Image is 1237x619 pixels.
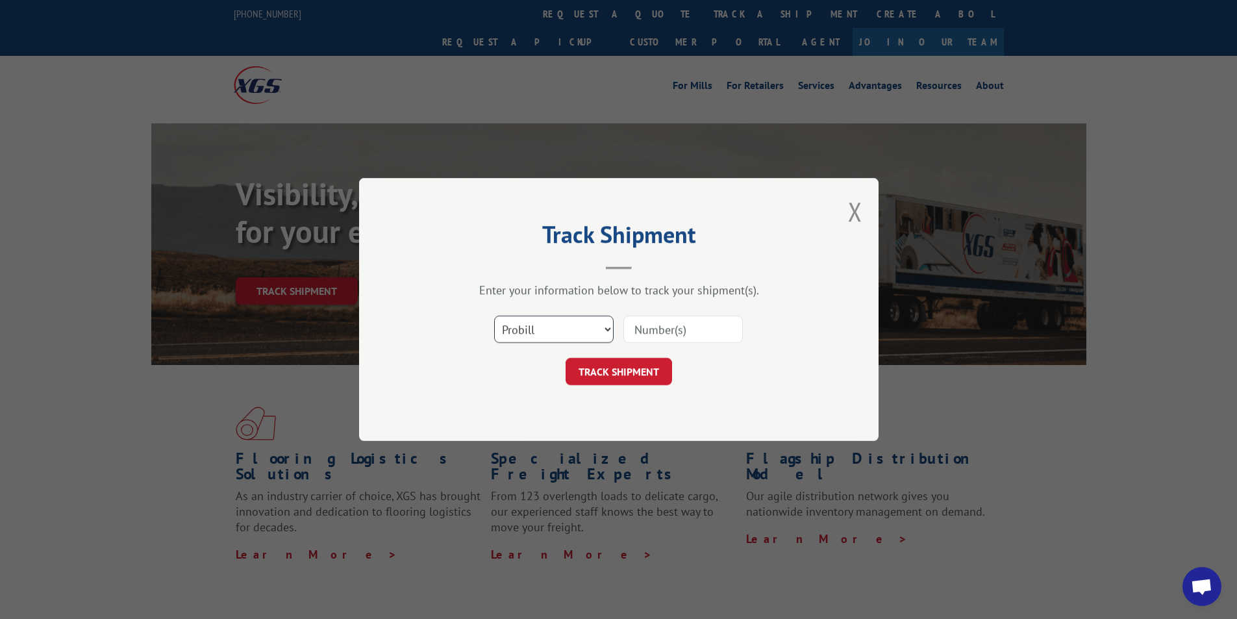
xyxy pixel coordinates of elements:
[424,225,814,250] h2: Track Shipment
[623,316,743,343] input: Number(s)
[424,283,814,297] div: Enter your information below to track your shipment(s).
[1182,567,1221,606] a: Open chat
[566,358,672,385] button: TRACK SHIPMENT
[848,194,862,229] button: Close modal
